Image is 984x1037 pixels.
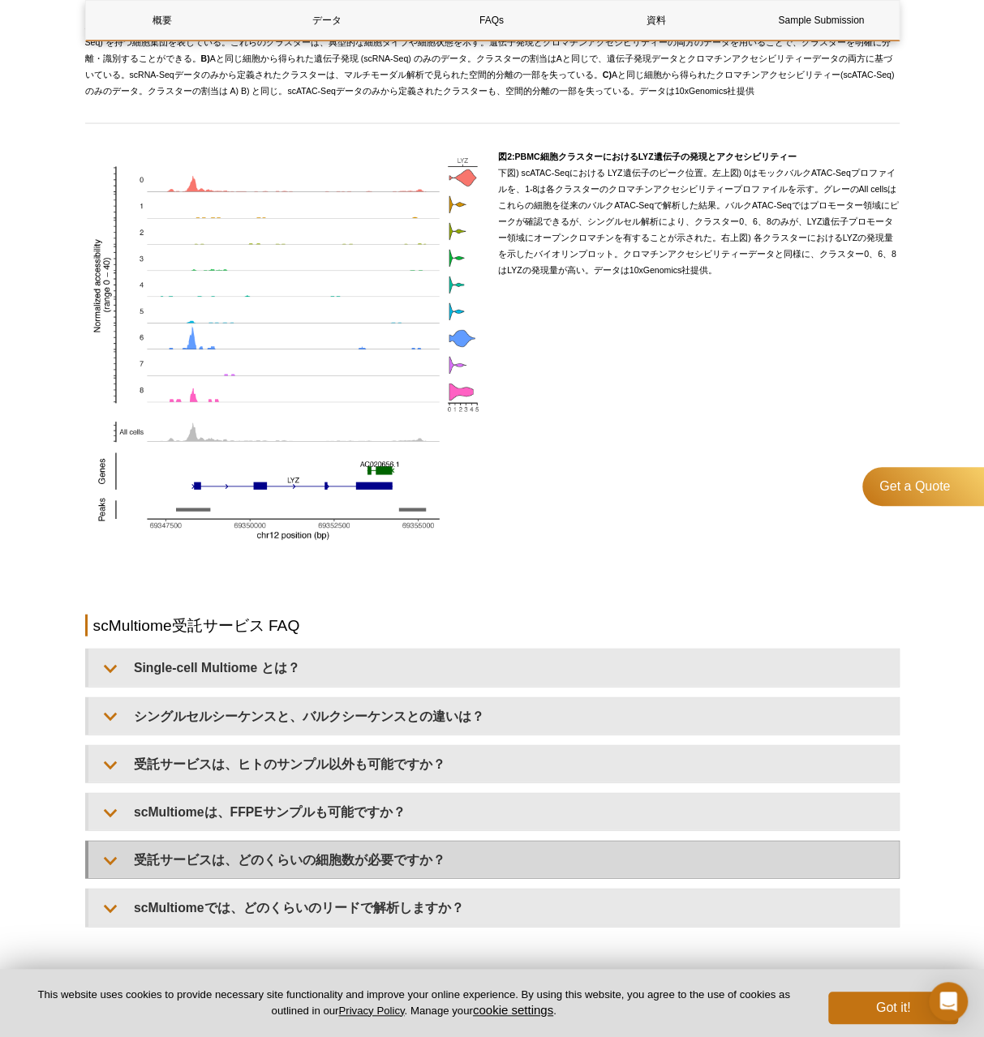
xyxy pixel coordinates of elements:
[26,988,801,1018] p: This website uses cookies to provide necessary site functionality and improve your online experie...
[338,1005,404,1017] a: Privacy Policy
[86,1,238,40] a: 概要
[498,151,899,274] span: 下図) scATAC-Seqにおける LYZ遺伝子のピーク位置。左上図) 0はモックバルクATAC-Seqプロファイルを、1-8は各クラスターのクロマチンアクセシビリティープロファイルを示す。グ...
[929,982,968,1021] div: Open Intercom Messenger
[88,793,899,829] summary: scMultiomeは、FFPEサンプルも可能ですか？​
[88,745,899,782] summary: 受託サービスは、ヒトのサンプル以外も可能ですか？
[862,467,984,506] a: Get a Quote
[251,1,403,40] a: データ
[828,992,958,1024] button: Got it!
[498,151,796,161] strong: 図2:PBMC細胞クラスターにおけるLYZ遺伝子の発現とアクセシビリティー
[88,841,899,877] summary: 受託サービスは、どのくらいの細胞数が必要ですか？
[473,1003,553,1017] button: cookie settings
[580,1,733,40] a: 資料
[88,697,899,734] summary: シングルセルシーケンスと、バルクシーケンスとの違いは？
[415,1,568,40] a: FAQs
[88,649,899,685] summary: Single-cell Multiome とは？
[85,4,895,95] span: PBMC細胞のscMultiome解析例。ドットは個々の細胞であり、UMAPプロット上の色分けされた各クラスターは、同じ遺伝子発現プロファイル (scRNA-Seq) とクロマチンアクセシビリテ...
[88,889,899,925] summary: scMultiomeでは、どのくらいのリードで解析しますか？​
[745,1,897,40] a: Sample Submission
[603,69,612,79] strong: C)
[85,614,900,636] h2: scMultiome受託サービス FAQ
[201,53,210,62] strong: B)
[85,148,487,549] img: Single-Cell Multiome peak map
